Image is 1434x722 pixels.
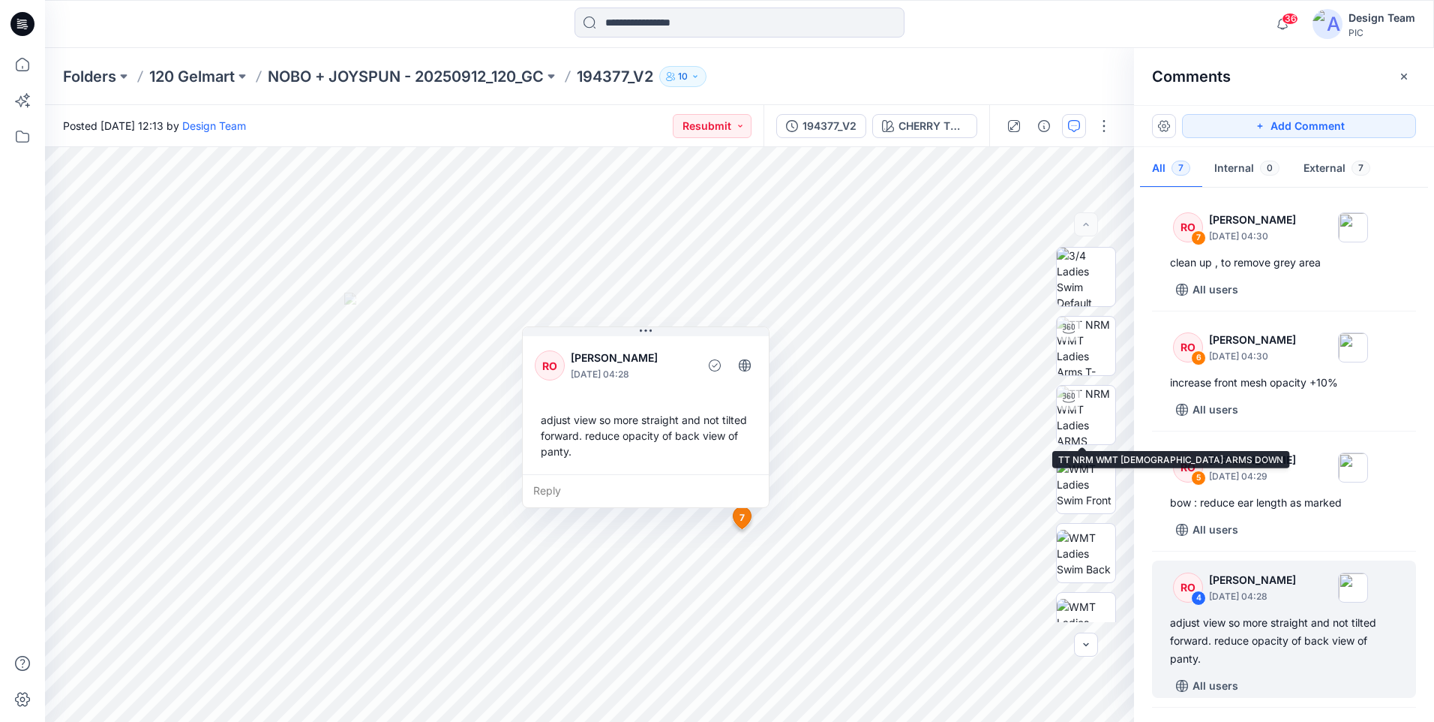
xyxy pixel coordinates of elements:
p: [DATE] 04:29 [1209,469,1296,484]
div: bow : reduce ear length as marked [1170,494,1398,512]
div: RO [1173,453,1203,483]
div: increase front mesh opacity +10% [1170,374,1398,392]
img: TT NRM WMT Ladies ARMS DOWN [1057,386,1115,444]
div: RO [1173,573,1203,603]
div: RO [1173,332,1203,363]
button: External [1291,150,1382,188]
div: adjust view so more straight and not tilted forward. reduce opacity of back view of panty. [1170,614,1398,668]
button: Add Comment [1182,114,1416,138]
p: 194377_V2 [577,66,653,87]
div: RO [1173,212,1203,242]
div: Design Team [1348,9,1415,27]
span: Posted [DATE] 12:13 by [63,118,246,134]
img: 3/4 Ladies Swim Default [1057,248,1115,306]
h2: Comments [1152,68,1231,86]
button: All users [1170,674,1244,698]
img: avatar [1312,9,1342,39]
img: WMT Ladies Swim Left [1057,599,1115,646]
p: All users [1192,281,1238,299]
img: WMT Ladies Swim Back [1057,530,1115,577]
button: All [1140,150,1202,188]
div: RO [535,350,565,381]
div: adjust view so more straight and not tilted forward. reduce opacity of back view of panty. [535,406,757,465]
div: 194377_V2 [802,118,856,134]
p: [DATE] 04:28 [1209,589,1296,604]
img: WMT Ladies Swim Front [1057,461,1115,508]
div: 5 [1191,471,1206,486]
img: TT NRM WMT Ladies Arms T-POSE [1057,317,1115,375]
p: [PERSON_NAME] [1209,211,1296,229]
button: 10 [659,66,706,87]
button: All users [1170,398,1244,422]
a: 120 Gelmart [149,66,235,87]
span: 7 [739,511,745,525]
div: 7 [1191,230,1206,245]
button: 194377_V2 [776,114,866,138]
span: 7 [1351,161,1370,176]
p: All users [1192,401,1238,419]
a: Design Team [182,119,246,132]
button: Internal [1202,150,1291,188]
p: [DATE] 04:28 [571,367,693,382]
p: [PERSON_NAME] [571,349,693,367]
div: Reply [523,474,769,507]
span: 36 [1282,13,1298,25]
button: Details [1032,114,1056,138]
button: All users [1170,278,1244,302]
p: [PERSON_NAME] [1209,451,1296,469]
a: NOBO + JOYSPUN - 20250912_120_GC [268,66,544,87]
button: All users [1170,518,1244,542]
p: 10 [678,68,688,85]
p: [PERSON_NAME] [1209,331,1296,349]
div: 6 [1191,350,1206,366]
div: CHERRY TOMATO [898,118,967,134]
div: clean up , to remove grey area [1170,254,1398,272]
p: All users [1192,677,1238,695]
p: All users [1192,521,1238,539]
p: [PERSON_NAME] [1209,571,1296,589]
div: PIC [1348,27,1415,38]
div: 4 [1191,591,1206,606]
p: [DATE] 04:30 [1209,349,1296,364]
button: CHERRY TOMATO [872,114,977,138]
p: [DATE] 04:30 [1209,229,1296,244]
span: 0 [1260,161,1279,176]
a: Folders [63,66,116,87]
span: 7 [1171,161,1190,176]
